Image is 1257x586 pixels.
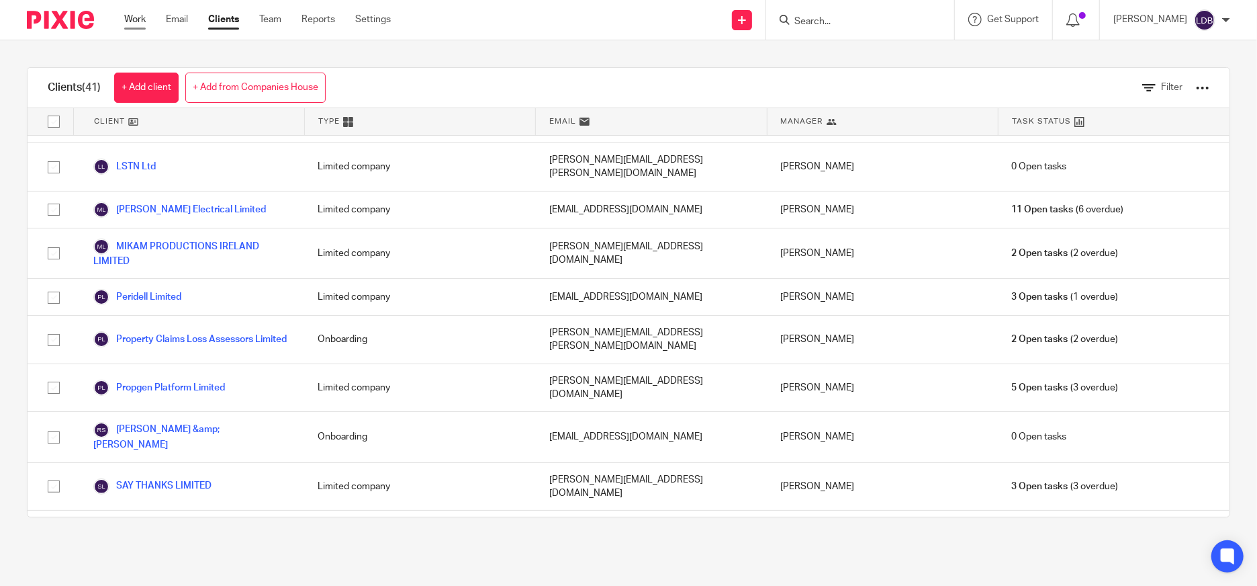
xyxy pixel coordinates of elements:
div: Limited company [304,192,535,228]
div: [PERSON_NAME] [767,412,998,462]
div: [PERSON_NAME] [767,228,998,278]
a: Work [124,13,146,26]
div: Limited company [304,364,535,412]
div: [PERSON_NAME][EMAIL_ADDRESS][DOMAIN_NAME] [536,364,767,412]
span: (2 overdue) [1012,247,1118,260]
span: (2 overdue) [1012,333,1118,346]
div: [PERSON_NAME][EMAIL_ADDRESS][PERSON_NAME][DOMAIN_NAME] [536,143,767,191]
div: [PERSON_NAME][EMAIL_ADDRESS][PERSON_NAME][DOMAIN_NAME] [536,316,767,364]
span: (3 overdue) [1012,480,1118,493]
div: [PERSON_NAME] [767,192,998,228]
img: svg%3E [1194,9,1215,31]
span: Filter [1161,83,1182,92]
span: 5 Open tasks [1012,381,1068,394]
span: (6 overdue) [1012,203,1123,216]
a: LSTN Ltd [93,159,156,175]
span: 0 Open tasks [1012,430,1067,444]
div: [EMAIL_ADDRESS][DOMAIN_NAME] [536,192,767,228]
span: 3 Open tasks [1012,290,1068,304]
a: SAY THANKS LIMITED [93,478,212,495]
img: Pixie [27,11,94,29]
a: Team [259,13,281,26]
a: Email [166,13,188,26]
span: 3 Open tasks [1012,480,1068,493]
a: + Add from Companies House [185,73,326,103]
a: Clients [208,13,239,26]
a: + Add client [114,73,179,103]
div: [PERSON_NAME][EMAIL_ADDRESS][DOMAIN_NAME] [536,511,767,558]
span: (41) [82,82,101,93]
a: [PERSON_NAME] &amp; [PERSON_NAME] [93,422,291,452]
a: Property Claims Loss Assessors Limited [93,331,287,347]
span: 2 Open tasks [1012,247,1068,260]
div: [EMAIL_ADDRESS][DOMAIN_NAME] [536,412,767,462]
span: (3 overdue) [1012,381,1118,394]
div: [PERSON_NAME][EMAIL_ADDRESS][DOMAIN_NAME] [536,463,767,511]
img: svg%3E [93,380,109,396]
a: [PERSON_NAME] Electrical Limited [93,202,266,218]
img: svg%3E [93,422,109,438]
div: [PERSON_NAME] [767,364,998,412]
p: [PERSON_NAME] [1113,13,1187,26]
img: svg%3E [93,331,109,347]
div: [PERSON_NAME] [767,143,998,191]
span: 11 Open tasks [1012,203,1074,216]
div: [PERSON_NAME] [767,316,998,364]
a: MIKAM PRODUCTIONS IRELAND LIMITED [93,239,291,268]
img: svg%3E [93,478,109,495]
a: Reports [301,13,335,26]
span: Task Status [1012,116,1071,127]
a: Propgen Platform Limited [93,380,225,396]
div: Sole Trader / Self-Assessed [304,511,535,558]
div: [EMAIL_ADDRESS][DOMAIN_NAME] [536,279,767,315]
span: Manager [781,116,823,127]
div: [PERSON_NAME] [767,463,998,511]
span: 0 Open tasks [1012,160,1067,173]
input: Select all [41,109,66,134]
img: svg%3E [93,202,109,218]
span: Email [549,116,576,127]
span: 2 Open tasks [1012,333,1068,346]
span: Get Support [987,15,1039,24]
a: Settings [355,13,391,26]
input: Search [793,16,914,28]
img: svg%3E [93,159,109,175]
span: (1 overdue) [1012,290,1118,304]
div: [PERSON_NAME] [767,511,998,558]
a: Peridell Limited [93,289,181,305]
div: Onboarding [304,412,535,462]
div: Limited company [304,279,535,315]
div: Limited company [304,228,535,278]
img: svg%3E [93,239,109,255]
div: [PERSON_NAME][EMAIL_ADDRESS][DOMAIN_NAME] [536,228,767,278]
h1: Clients [48,81,101,95]
div: Limited company [304,143,535,191]
span: Client [94,116,125,127]
div: Onboarding [304,316,535,364]
span: Type [318,116,340,127]
div: [PERSON_NAME] [767,279,998,315]
div: Limited company [304,463,535,511]
img: svg%3E [93,289,109,305]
